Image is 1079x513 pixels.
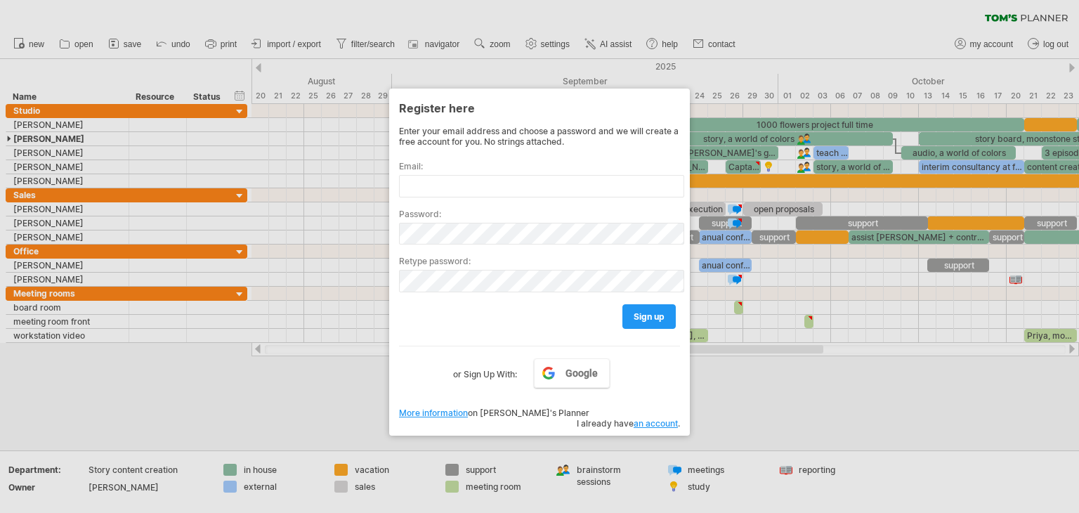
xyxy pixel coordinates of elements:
div: Enter your email address and choose a password and we will create a free account for you. No stri... [399,126,680,147]
span: sign up [634,311,665,322]
label: Password: [399,209,680,219]
a: More information [399,408,468,418]
span: Google [565,368,598,379]
a: an account [634,418,678,429]
div: Register here [399,95,680,120]
label: Retype password: [399,256,680,266]
label: or Sign Up With: [453,358,517,382]
a: Google [534,358,610,388]
span: I already have . [577,418,680,429]
label: Email: [399,161,680,171]
span: on [PERSON_NAME]'s Planner [399,408,589,418]
a: sign up [622,304,676,329]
